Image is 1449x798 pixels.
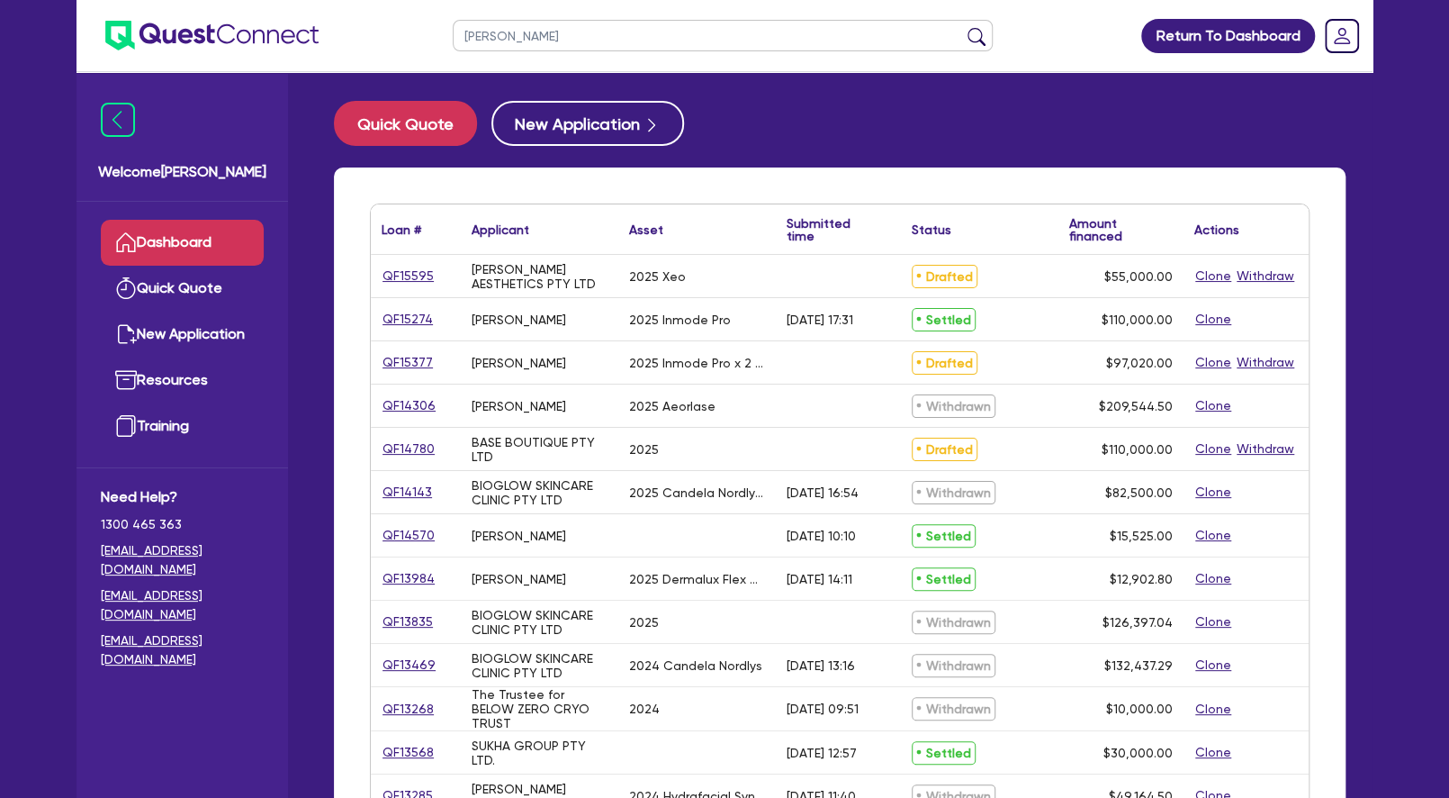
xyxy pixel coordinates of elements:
[1069,217,1173,242] div: Amount financed
[912,524,976,548] span: Settled
[629,572,765,586] div: 2025 Dermalux Flex MD
[1105,485,1173,500] span: $82,500.00
[382,699,435,720] a: QF13268
[1194,266,1232,286] button: Clone
[1318,13,1365,59] a: Dropdown toggle
[1236,352,1295,373] button: Withdraw
[629,399,715,413] div: 2025 Aeorlase
[382,309,434,330] a: QF15274
[1194,482,1232,503] button: Clone
[629,615,659,630] div: 2025
[382,525,436,546] a: QF14570
[1194,568,1232,589] button: Clone
[1236,266,1295,286] button: Withdraw
[1110,572,1173,586] span: $12,902.80
[472,399,566,413] div: [PERSON_NAME]
[472,739,607,767] div: SUKHA GROUP PTY LTD.
[629,702,660,716] div: 2024
[101,541,264,579] a: [EMAIL_ADDRESS][DOMAIN_NAME]
[912,438,977,461] span: Drafted
[1102,442,1173,457] span: $110,000.00
[787,702,859,716] div: [DATE] 09:51
[787,658,855,673] div: [DATE] 13:16
[101,586,264,624] a: [EMAIL_ADDRESS][DOMAIN_NAME]
[105,21,319,50] img: quest-connect-logo-blue
[334,101,491,146] a: Quick Quote
[472,608,607,637] div: BIOGLOW SKINCARE CLINIC PTY LTD
[472,313,566,327] div: [PERSON_NAME]
[115,369,137,391] img: resources
[472,651,607,680] div: BIOGLOW SKINCARE CLINIC PTY LTD
[472,572,566,586] div: [PERSON_NAME]
[382,742,435,763] a: QF13568
[912,351,977,375] span: Drafted
[115,323,137,345] img: new-application
[472,435,607,464] div: BASE BOUTIQUE PTY LTD
[787,313,853,327] div: [DATE] 17:31
[1194,699,1232,720] button: Clone
[1194,655,1232,676] button: Clone
[629,658,762,673] div: 2024 Candela Nordlys
[912,308,976,331] span: Settled
[101,515,264,534] span: 1300 465 363
[382,568,436,589] a: QF13984
[472,478,607,507] div: BIOGLOW SKINCARE CLINIC PTY LTD
[787,746,857,760] div: [DATE] 12:57
[115,415,137,437] img: training
[629,442,659,457] div: 2025
[101,404,264,449] a: Training
[912,697,995,721] span: Withdrawn
[912,741,976,765] span: Settled
[1103,746,1173,760] span: $30,000.00
[912,611,995,634] span: Withdrawn
[382,482,433,503] a: QF14143
[787,485,859,500] div: [DATE] 16:54
[1104,658,1173,673] span: $132,437.29
[1106,702,1173,716] span: $10,000.00
[912,567,976,591] span: Settled
[912,481,995,504] span: Withdrawn
[491,101,684,146] button: New Application
[472,223,529,236] div: Applicant
[912,223,951,236] div: Status
[1102,615,1173,630] span: $126,397.04
[334,101,477,146] button: Quick Quote
[629,269,686,284] div: 2025 Xeo
[1194,223,1239,236] div: Actions
[787,572,852,586] div: [DATE] 14:11
[787,217,874,242] div: Submitted time
[453,20,993,51] input: Search by name, application ID or mobile number...
[1110,529,1173,543] span: $15,525.00
[382,439,436,459] a: QF14780
[912,654,995,677] span: Withdrawn
[101,358,264,404] a: Resources
[629,223,663,236] div: Asset
[472,529,566,543] div: [PERSON_NAME]
[1194,352,1232,373] button: Clone
[1194,742,1232,763] button: Clone
[1194,612,1232,632] button: Clone
[629,313,731,327] div: 2025 Inmode Pro
[1194,525,1232,546] button: Clone
[98,161,266,183] span: Welcome [PERSON_NAME]
[1141,19,1315,53] a: Return To Dashboard
[472,262,607,291] div: [PERSON_NAME] AESTHETICS PTY LTD
[101,266,264,312] a: Quick Quote
[1106,356,1173,370] span: $97,020.00
[101,312,264,358] a: New Application
[787,529,856,543] div: [DATE] 10:10
[1194,309,1232,330] button: Clone
[629,485,765,500] div: 2025 Candela Nordlys medical device
[382,655,436,676] a: QF13469
[472,356,566,370] div: [PERSON_NAME]
[912,265,977,288] span: Drafted
[101,486,264,508] span: Need Help?
[101,220,264,266] a: Dashboard
[1194,439,1232,459] button: Clone
[1104,269,1173,284] span: $55,000.00
[629,356,765,370] div: 2025 Inmode Pro x 2 apps
[382,395,436,416] a: QF14306
[115,277,137,299] img: quick-quote
[1194,395,1232,416] button: Clone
